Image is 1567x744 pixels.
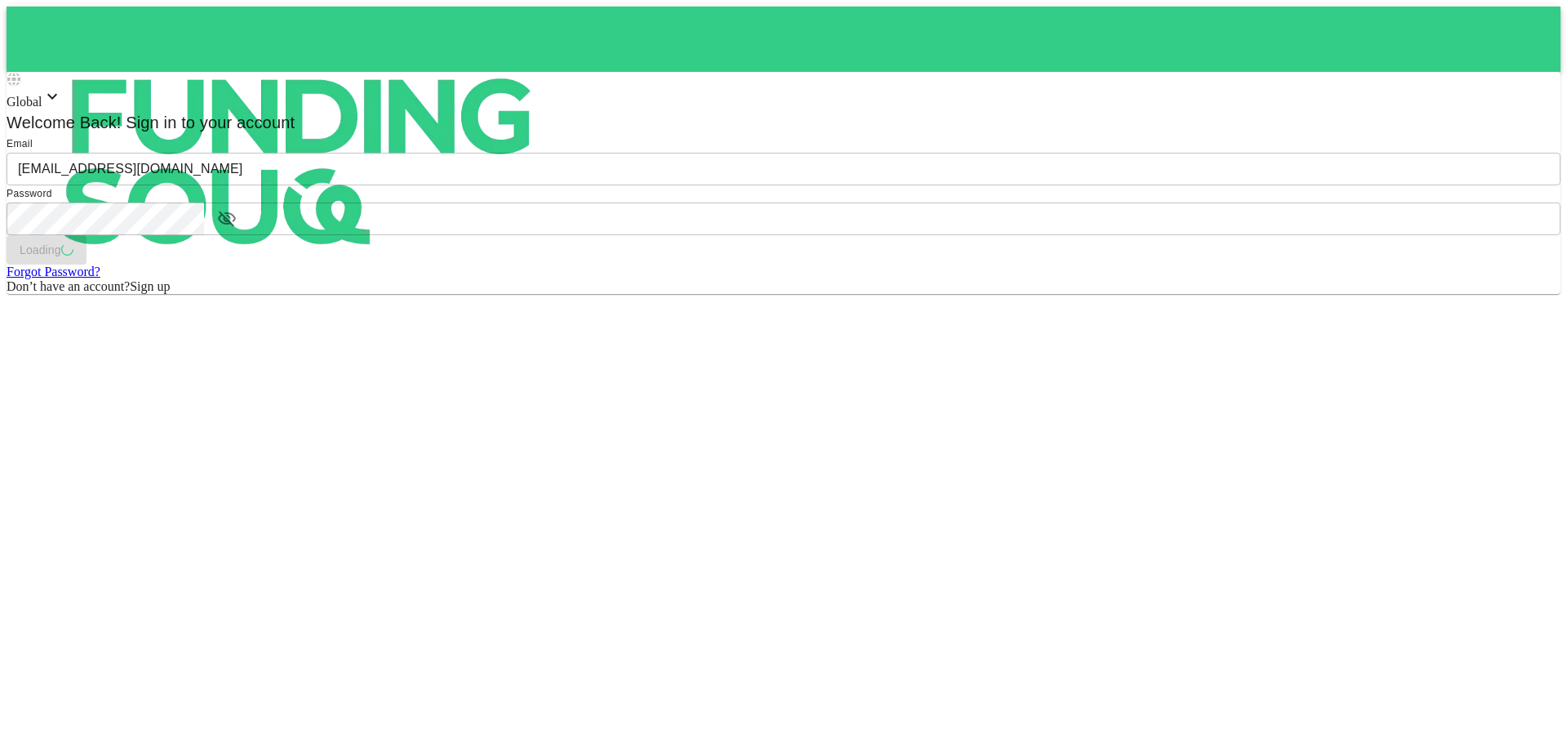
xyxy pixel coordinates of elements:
[7,7,594,317] img: logo
[7,114,122,131] span: Welcome Back!
[7,203,204,235] input: password
[7,188,52,199] span: Password
[7,279,130,293] span: Don’t have an account?
[7,87,1560,109] div: Global
[130,279,170,293] span: Sign up
[7,153,1560,185] input: email
[7,7,1560,72] a: logo
[122,114,295,131] span: Sign in to your account
[7,138,33,149] span: Email
[7,265,100,278] a: Forgot Password?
